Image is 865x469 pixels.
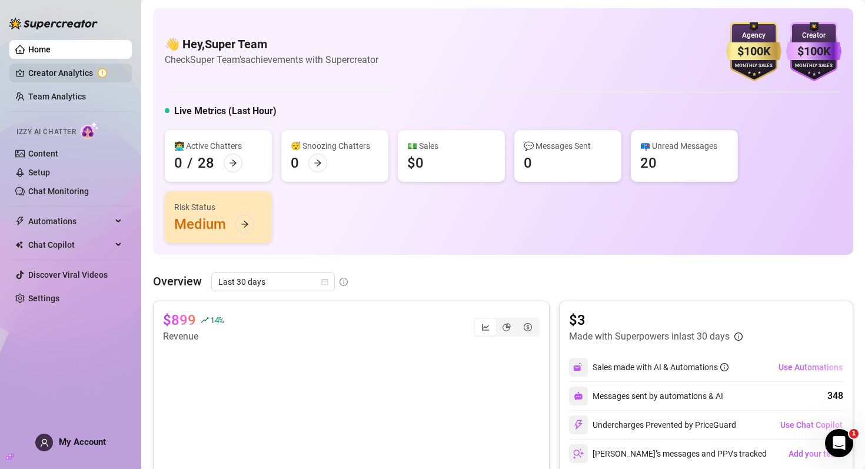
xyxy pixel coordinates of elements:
[81,122,99,139] img: AI Chatter
[640,139,728,152] div: 📪 Unread Messages
[291,154,299,172] div: 0
[28,235,112,254] span: Chat Copilot
[734,332,743,341] span: info-circle
[340,278,348,286] span: info-circle
[165,52,378,67] article: Check Super Team's achievements with Supercreator
[28,92,86,101] a: Team Analytics
[28,294,59,303] a: Settings
[165,36,378,52] h4: 👋 Hey, Super Team
[40,438,49,447] span: user
[210,314,224,325] span: 14 %
[163,330,224,344] article: Revenue
[174,201,262,214] div: Risk Status
[229,159,237,167] span: arrow-right
[28,64,122,82] a: Creator Analytics exclamation-circle
[569,387,723,405] div: Messages sent by automations & AI
[314,159,322,167] span: arrow-right
[28,187,89,196] a: Chat Monitoring
[569,330,730,344] article: Made with Superpowers in last 30 days
[174,154,182,172] div: 0
[16,127,76,138] span: Izzy AI Chatter
[574,391,583,401] img: svg%3e
[174,104,277,118] h5: Live Metrics (Last Hour)
[524,154,532,172] div: 0
[726,22,781,81] img: gold-badge-CigiZidd.svg
[573,448,584,459] img: svg%3e
[174,139,262,152] div: 👩‍💻 Active Chatters
[786,42,841,61] div: $100K
[569,415,736,434] div: Undercharges Prevented by PriceGuard
[786,22,841,81] img: purple-badge-B9DA21FR.svg
[780,420,843,430] span: Use Chat Copilot
[573,420,584,430] img: svg%3e
[503,323,511,331] span: pie-chart
[321,278,328,285] span: calendar
[524,139,612,152] div: 💬 Messages Sent
[788,444,843,463] button: Add your team
[9,18,98,29] img: logo-BBDzfeDw.svg
[524,323,532,331] span: dollar-circle
[15,241,23,249] img: Chat Copilot
[849,429,859,438] span: 1
[153,272,202,290] article: Overview
[407,154,424,172] div: $0
[474,318,540,337] div: segmented control
[573,362,584,372] img: svg%3e
[786,30,841,41] div: Creator
[778,358,843,377] button: Use Automations
[241,220,249,228] span: arrow-right
[786,62,841,70] div: Monthly Sales
[6,453,14,461] span: build
[59,437,106,447] span: My Account
[569,444,767,463] div: [PERSON_NAME]’s messages and PPVs tracked
[789,449,843,458] span: Add your team
[593,361,728,374] div: Sales made with AI & Automations
[720,363,728,371] span: info-circle
[481,323,490,331] span: line-chart
[28,212,112,231] span: Automations
[726,62,781,70] div: Monthly Sales
[218,273,328,291] span: Last 30 days
[201,316,209,324] span: rise
[640,154,657,172] div: 20
[827,389,843,403] div: 348
[163,311,196,330] article: $899
[726,30,781,41] div: Agency
[569,311,743,330] article: $3
[780,415,843,434] button: Use Chat Copilot
[15,217,25,226] span: thunderbolt
[726,42,781,61] div: $100K
[825,429,853,457] iframe: Intercom live chat
[291,139,379,152] div: 😴 Snoozing Chatters
[28,168,50,177] a: Setup
[28,270,108,280] a: Discover Viral Videos
[778,362,843,372] span: Use Automations
[407,139,495,152] div: 💵 Sales
[198,154,214,172] div: 28
[28,45,51,54] a: Home
[28,149,58,158] a: Content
